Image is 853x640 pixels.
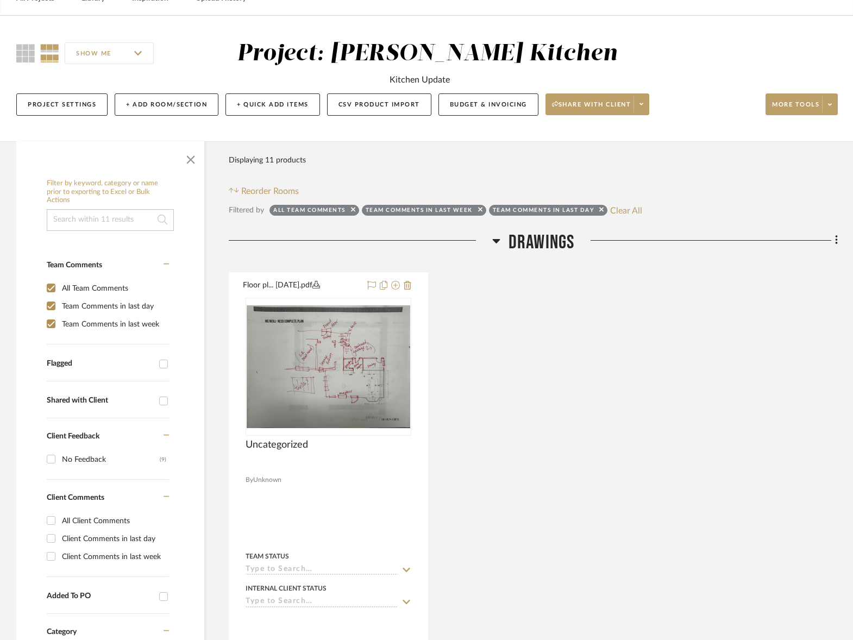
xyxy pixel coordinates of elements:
h6: Filter by keyword, category or name prior to exporting to Excel or Bulk Actions [47,179,174,205]
button: Clear All [610,203,642,217]
button: + Quick Add Items [225,93,320,116]
div: All Team Comments [62,279,166,297]
div: Client Comments in last day [62,530,166,547]
span: Client Comments [47,493,104,501]
span: Drawings [509,231,575,254]
button: More tools [766,93,838,115]
button: Project Settings [16,93,108,116]
button: + Add Room/Section [115,93,218,116]
span: Team Comments [47,261,102,268]
div: All Client Comments [62,512,166,529]
div: All Team Comments [273,206,346,217]
div: No Feedback [62,450,160,468]
div: Filtered by [229,204,264,216]
div: Team Comments in last day [493,206,594,217]
button: CSV Product Import [327,93,431,116]
div: Shared with Client [47,396,154,405]
div: Displaying 11 products [229,149,306,171]
button: Close [180,147,202,168]
span: Uncategorized [246,439,308,451]
span: Unknown [253,475,281,485]
div: Team Comments in last day [62,297,166,315]
div: Internal Client Status [246,583,327,593]
span: Client Feedback [47,432,99,440]
div: 0 [246,298,411,435]
input: Type to Search… [246,597,398,607]
div: Kitchen Update [390,73,450,86]
div: Added To PO [47,592,154,601]
span: Reorder Rooms [241,185,299,198]
span: By [246,475,253,485]
span: Share with client [552,101,631,117]
div: (9) [160,450,166,468]
button: Reorder Rooms [229,185,299,198]
div: Team Comments in last week [366,206,473,217]
span: More tools [772,101,819,117]
button: Budget & Invoicing [438,93,538,116]
span: Category [47,627,77,636]
input: Search within 11 results [47,209,174,230]
button: Share with client [545,93,650,115]
img: Uncategorized [247,305,410,428]
div: Team Status [246,551,289,561]
input: Type to Search… [246,565,398,575]
div: Team Comments in last week [62,315,166,332]
div: Flagged [47,359,154,368]
div: Project: [PERSON_NAME] Kitchen [237,42,617,65]
div: Client Comments in last week [62,548,166,565]
button: Floor pl... [DATE].pdf [243,279,361,292]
